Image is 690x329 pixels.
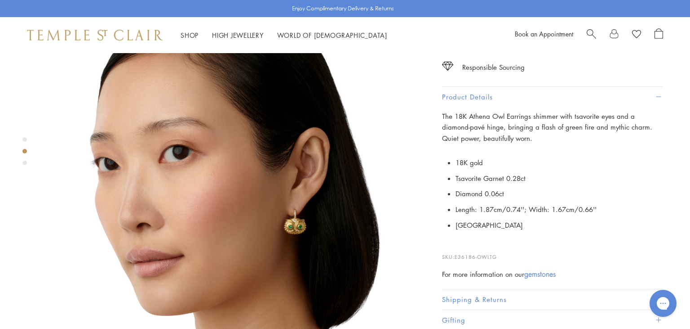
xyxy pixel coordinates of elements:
[442,244,663,261] p: SKU:
[442,87,663,107] button: Product Details
[456,155,663,171] li: 18K gold
[515,29,573,38] a: Book an Appointment
[442,269,663,280] div: For more information on our
[212,31,264,40] a: High JewelleryHigh Jewellery
[277,31,387,40] a: World of [DEMOGRAPHIC_DATA]World of [DEMOGRAPHIC_DATA]
[455,253,497,260] span: E36186-OWLTG
[645,287,681,320] iframe: Gorgias live chat messenger
[442,62,453,71] img: icon_sourcing.svg
[456,171,663,186] li: Tsavorite Garnet 0.28ct
[655,28,663,42] a: Open Shopping Bag
[442,112,652,143] span: The 18K Athena Owl Earrings shimmer with tsavorite eyes and a diamond-pavé hinge, bringing a flas...
[456,202,663,218] li: Length: 1.87cm/0.74''; Width: 1.67cm/0.66''
[181,31,199,40] a: ShopShop
[442,290,663,310] button: Shipping & Returns
[462,62,525,73] div: Responsible Sourcing
[456,217,663,233] li: [GEOGRAPHIC_DATA]
[181,30,387,41] nav: Main navigation
[632,28,641,42] a: View Wishlist
[456,186,663,202] li: Diamond 0.06ct
[587,28,596,42] a: Search
[524,270,556,279] a: gemstones
[292,4,394,13] p: Enjoy Complimentary Delivery & Returns
[27,30,163,41] img: Temple St. Clair
[22,135,27,172] div: Product gallery navigation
